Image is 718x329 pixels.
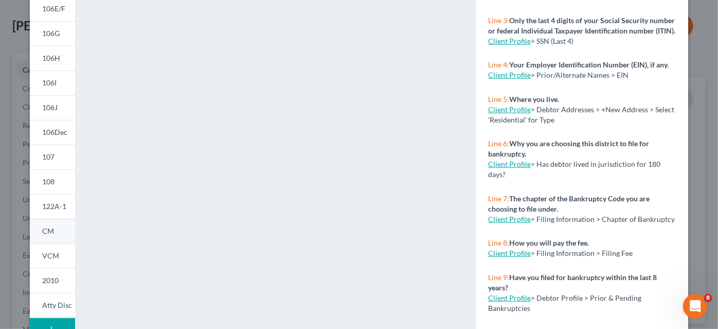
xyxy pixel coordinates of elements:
a: Client Profile [488,105,531,114]
span: > Filing Information > Filing Fee [531,249,633,257]
span: Line 9: [488,273,509,282]
a: Client Profile [488,71,531,79]
strong: Your Employer Identification Number (EIN), if any. [509,60,669,69]
span: Line 6: [488,139,509,148]
a: 106I [30,71,75,95]
a: Client Profile [488,293,531,302]
strong: How you will pay the fee. [509,238,589,247]
a: 106H [30,46,75,71]
a: CM [30,219,75,244]
a: Atty Disc [30,293,75,318]
a: 2010 [30,268,75,293]
a: 106Dec [30,120,75,145]
span: Line 4: [488,60,509,69]
a: Client Profile [488,160,531,168]
span: Line 3: [488,16,509,25]
span: 106E/F [42,4,65,13]
a: 122A-1 [30,194,75,219]
a: 108 [30,169,75,194]
strong: Have you filed for bankruptcy within the last 8 years? [488,273,657,292]
span: CM [42,227,54,235]
a: 106J [30,95,75,120]
span: 108 [42,177,55,186]
span: 106H [42,54,60,62]
span: > Filing Information > Chapter of Bankruptcy [531,215,675,223]
span: > Has debtor lived in jurisdiction for 180 days? [488,160,660,179]
span: 107 [42,152,55,161]
a: 107 [30,145,75,169]
strong: Only the last 4 digits of your Social Security number or federal Individual Taxpayer Identificati... [488,16,675,35]
span: Atty Disc [42,301,72,309]
span: 106J [42,103,58,112]
strong: Where you live. [509,95,559,103]
a: Client Profile [488,215,531,223]
span: 106I [42,78,57,87]
span: > Prior/Alternate Names > EIN [531,71,629,79]
strong: The chapter of the Bankruptcy Code you are choosing to file under. [488,194,650,213]
span: Line 7: [488,194,509,203]
span: 122A-1 [42,202,66,211]
span: 106G [42,29,60,38]
span: > SSN (Last 4) [531,37,573,45]
span: > Debtor Profile > Prior & Pending Bankruptcies [488,293,641,313]
a: Client Profile [488,37,531,45]
span: Line 5: [488,95,509,103]
a: 106G [30,21,75,46]
a: VCM [30,244,75,268]
span: > Debtor Addresses > +New Address > Select 'Residential' for Type [488,105,674,124]
strong: Why you are choosing this district to file for bankruptcy. [488,139,649,158]
a: Client Profile [488,249,531,257]
span: 8 [704,294,712,302]
span: 2010 [42,276,59,285]
span: VCM [42,251,59,260]
iframe: Intercom live chat [683,294,708,319]
span: 106Dec [42,128,67,136]
span: Line 8: [488,238,509,247]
